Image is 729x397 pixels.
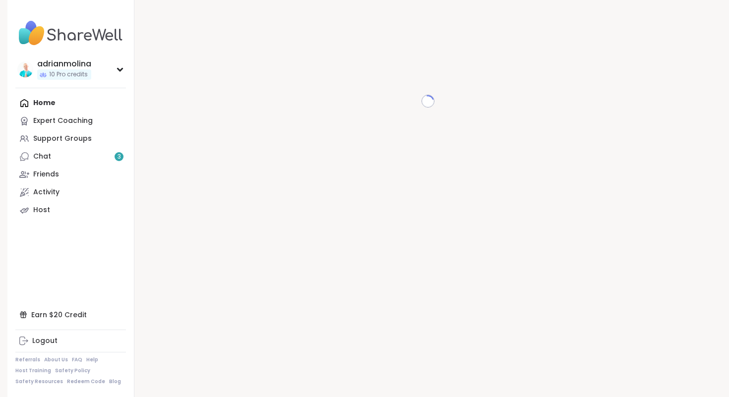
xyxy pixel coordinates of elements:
a: Host Training [15,367,51,374]
a: Host [15,201,126,219]
div: Expert Coaching [33,116,93,126]
div: Support Groups [33,134,92,144]
a: About Us [44,356,68,363]
a: Help [86,356,98,363]
a: Redeem Code [67,378,105,385]
div: Friends [33,170,59,179]
div: Host [33,205,50,215]
a: FAQ [72,356,82,363]
span: 10 Pro credits [49,70,88,79]
a: Referrals [15,356,40,363]
a: Safety Resources [15,378,63,385]
a: Expert Coaching [15,112,126,130]
a: Activity [15,183,126,201]
span: 3 [118,153,121,161]
img: adrianmolina [17,61,33,77]
a: Chat3 [15,148,126,166]
div: Activity [33,187,60,197]
a: Safety Policy [55,367,90,374]
a: Support Groups [15,130,126,148]
a: Blog [109,378,121,385]
div: adrianmolina [37,58,91,69]
a: Friends [15,166,126,183]
div: Earn $20 Credit [15,306,126,324]
div: Chat [33,152,51,162]
img: ShareWell Nav Logo [15,16,126,51]
a: Logout [15,332,126,350]
div: Logout [32,336,58,346]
